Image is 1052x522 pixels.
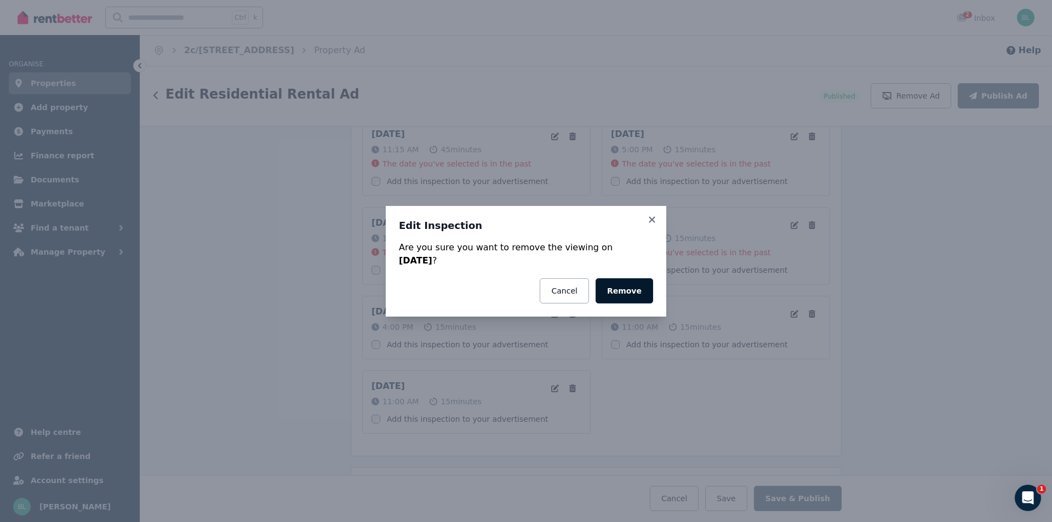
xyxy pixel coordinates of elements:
h3: Edit Inspection [399,219,653,232]
iframe: Intercom live chat [1015,485,1041,511]
span: 1 [1037,485,1046,494]
button: Remove [596,278,653,303]
button: Cancel [540,278,588,303]
div: Are you sure you want to remove the viewing on ? [399,241,653,267]
strong: [DATE] [399,255,432,266]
